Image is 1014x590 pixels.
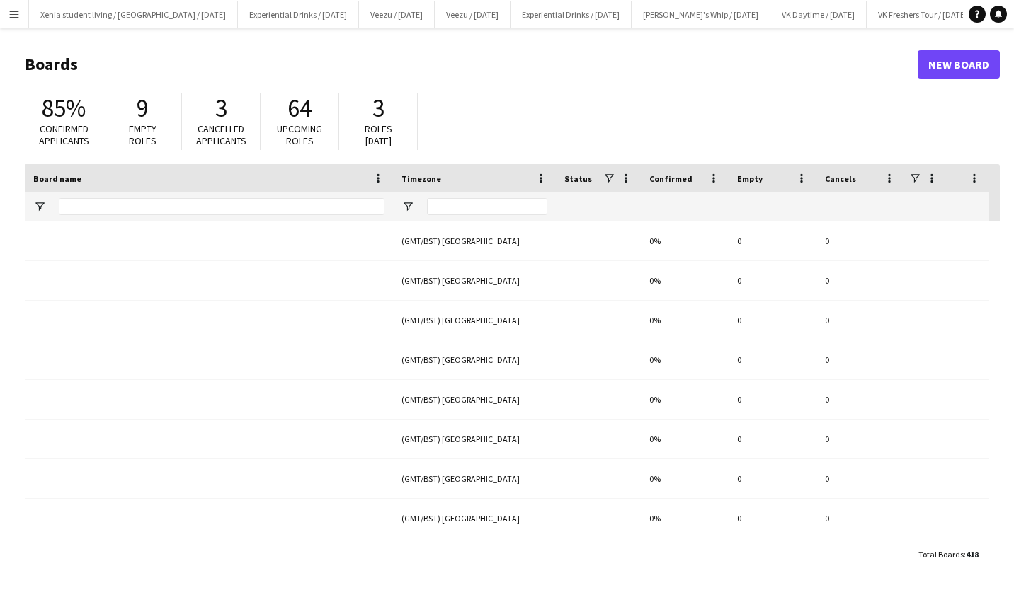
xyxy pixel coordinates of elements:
[649,173,693,184] span: Confirmed
[393,499,556,538] div: (GMT/BST) [GEOGRAPHIC_DATA]
[393,221,556,260] div: (GMT/BST) [GEOGRAPHIC_DATA]
[816,420,904,458] div: 0
[359,1,435,28] button: Veezu / [DATE]
[25,54,918,75] h1: Boards
[816,380,904,419] div: 0
[729,221,816,260] div: 0
[277,122,322,147] span: Upcoming roles
[393,420,556,458] div: (GMT/BST) [GEOGRAPHIC_DATA]
[816,221,904,260] div: 0
[39,122,89,147] span: Confirmed applicants
[737,173,763,184] span: Empty
[42,93,86,124] span: 85%
[393,459,556,498] div: (GMT/BST) [GEOGRAPHIC_DATA]
[770,1,867,28] button: VK Daytime / [DATE]
[729,301,816,340] div: 0
[427,198,547,215] input: Timezone Filter Input
[966,549,979,560] span: 418
[816,459,904,498] div: 0
[641,340,729,379] div: 0%
[129,122,156,147] span: Empty roles
[393,261,556,300] div: (GMT/BST) [GEOGRAPHIC_DATA]
[137,93,149,124] span: 9
[816,301,904,340] div: 0
[918,50,1000,79] a: New Board
[641,301,729,340] div: 0%
[393,301,556,340] div: (GMT/BST) [GEOGRAPHIC_DATA]
[825,173,856,184] span: Cancels
[372,93,384,124] span: 3
[641,380,729,419] div: 0%
[401,200,414,213] button: Open Filter Menu
[729,459,816,498] div: 0
[729,380,816,419] div: 0
[729,340,816,379] div: 0
[287,93,312,124] span: 64
[816,499,904,538] div: 0
[641,499,729,538] div: 0%
[729,499,816,538] div: 0
[729,420,816,458] div: 0
[564,173,592,184] span: Status
[641,420,729,458] div: 0%
[33,173,81,184] span: Board name
[641,261,729,300] div: 0%
[918,549,964,560] span: Total Boards
[59,198,384,215] input: Board name Filter Input
[816,340,904,379] div: 0
[641,538,729,577] div: 0%
[393,538,556,577] div: (GMT/BST) [GEOGRAPHIC_DATA]
[511,1,632,28] button: Experiential Drinks / [DATE]
[29,1,238,28] button: Xenia student living / [GEOGRAPHIC_DATA] / [DATE]
[215,93,227,124] span: 3
[816,261,904,300] div: 0
[641,221,729,260] div: 0%
[365,122,392,147] span: Roles [DATE]
[401,173,441,184] span: Timezone
[729,261,816,300] div: 0
[33,200,46,213] button: Open Filter Menu
[918,540,979,568] div: :
[816,538,904,577] div: 0
[393,380,556,419] div: (GMT/BST) [GEOGRAPHIC_DATA]
[435,1,511,28] button: Veezu / [DATE]
[641,459,729,498] div: 0%
[632,1,770,28] button: [PERSON_NAME]'s Whip / [DATE]
[867,1,979,28] button: VK Freshers Tour / [DATE]
[238,1,359,28] button: Experiential Drinks / [DATE]
[729,538,816,577] div: 0
[393,340,556,379] div: (GMT/BST) [GEOGRAPHIC_DATA]
[196,122,246,147] span: Cancelled applicants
